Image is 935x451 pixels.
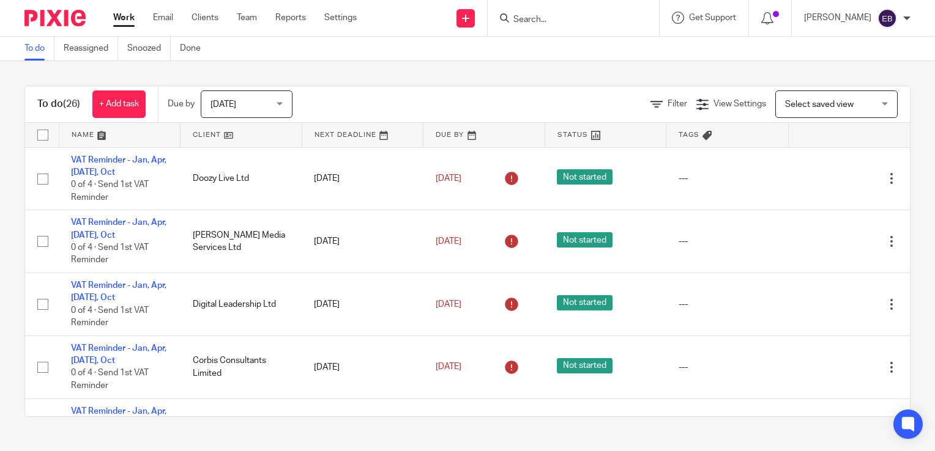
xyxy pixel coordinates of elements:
a: VAT Reminder - Jan, Apr, [DATE], Oct [71,156,166,177]
span: [DATE] [436,237,461,246]
td: Doozy Live Ltd [181,147,302,210]
td: [DATE] [302,147,423,210]
a: Email [153,12,173,24]
span: 0 of 4 · Send 1st VAT Reminder [71,369,149,391]
span: Select saved view [785,100,854,109]
span: 0 of 4 · Send 1st VAT Reminder [71,180,149,202]
a: VAT Reminder - Jan, Apr, [DATE], Oct [71,281,166,302]
a: VAT Reminder - Jan, Apr, [DATE], Oct [71,218,166,239]
a: Reports [275,12,306,24]
a: Clients [192,12,218,24]
a: VAT Reminder - Jan, Apr, [DATE], Oct [71,344,166,365]
td: [PERSON_NAME] Media Services Ltd [181,210,302,273]
span: (26) [63,99,80,109]
span: 0 of 4 · Send 1st VAT Reminder [71,306,149,328]
span: Not started [557,358,613,373]
span: [DATE] [436,363,461,372]
a: Team [237,12,257,24]
img: Pixie [24,10,86,26]
td: Corbis Consultants Limited [181,335,302,398]
img: svg%3E [877,9,897,28]
a: Done [180,37,210,61]
a: Reassigned [64,37,118,61]
input: Search [512,15,622,26]
a: Work [113,12,135,24]
td: [DATE] [302,210,423,273]
span: [DATE] [210,100,236,109]
span: Not started [557,295,613,310]
a: Settings [324,12,357,24]
span: View Settings [713,100,766,108]
span: Tags [679,131,699,138]
h1: To do [37,98,80,111]
td: [DATE] [302,335,423,398]
td: Digital Leadership Ltd [181,273,302,336]
div: --- [679,172,776,185]
span: Not started [557,169,613,185]
a: Snoozed [127,37,171,61]
a: To do [24,37,54,61]
td: [DATE] [302,273,423,336]
span: [DATE] [436,174,461,183]
p: [PERSON_NAME] [804,12,871,24]
span: Get Support [689,13,736,22]
a: + Add task [92,90,146,118]
span: Filter [668,100,687,108]
a: VAT Reminder - Jan, Apr, [DATE], Oct [71,407,166,428]
span: 0 of 4 · Send 1st VAT Reminder [71,243,149,265]
span: [DATE] [436,300,461,309]
div: --- [679,298,776,310]
div: --- [679,361,776,373]
p: Due by [168,98,195,110]
span: Not started [557,232,613,248]
div: --- [679,235,776,248]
